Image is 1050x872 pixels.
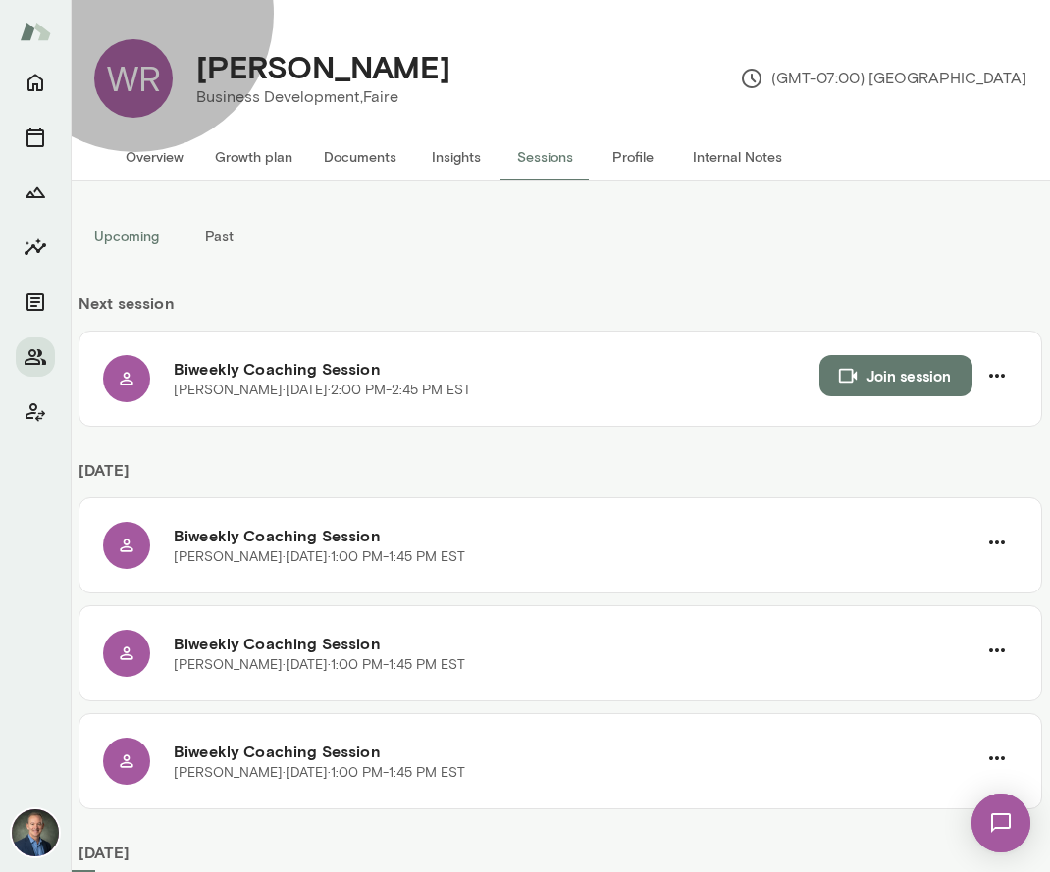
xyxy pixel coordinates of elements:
[79,213,175,260] button: Upcoming
[16,118,55,157] button: Sessions
[412,133,500,180] button: Insights
[677,133,798,180] button: Internal Notes
[110,133,199,180] button: Overview
[16,63,55,102] button: Home
[199,133,308,180] button: Growth plan
[16,173,55,212] button: Growth Plan
[196,85,450,109] p: Business Development, Faire
[589,133,677,180] button: Profile
[94,39,173,118] div: WR
[20,13,51,50] img: Mento
[500,133,589,180] button: Sessions
[308,133,412,180] button: Documents
[16,228,55,267] button: Insights
[740,67,1026,90] p: (GMT-07:00) [GEOGRAPHIC_DATA]
[196,48,450,85] h4: [PERSON_NAME]
[175,213,263,260] button: Past
[79,213,1042,260] div: basic tabs example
